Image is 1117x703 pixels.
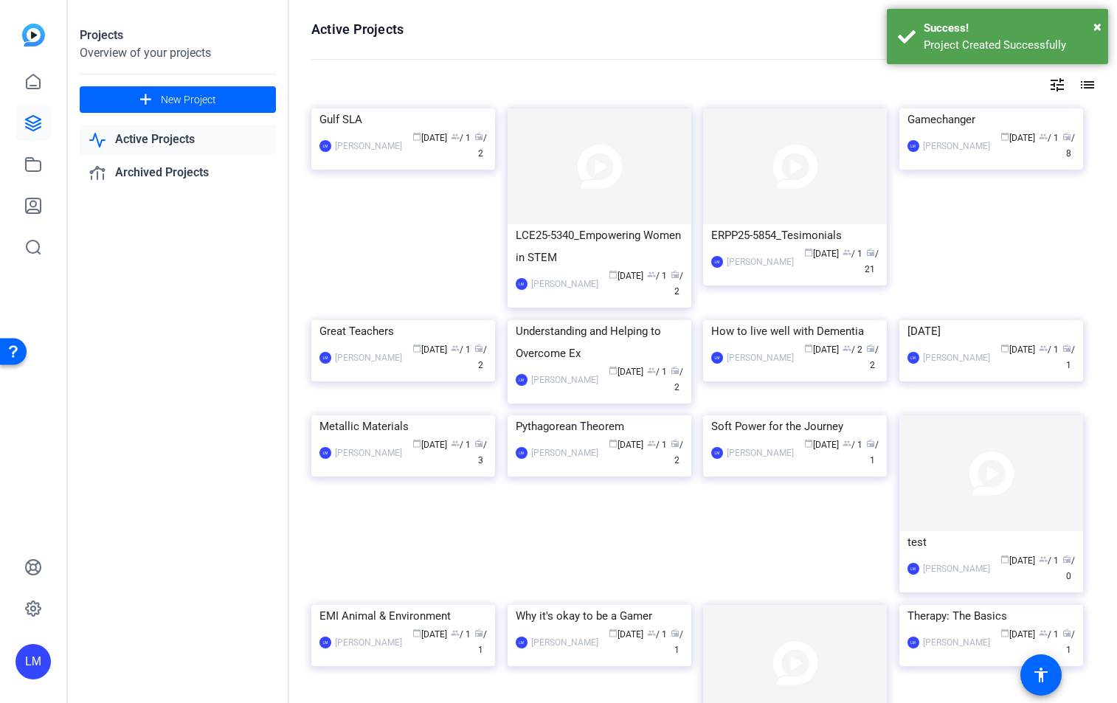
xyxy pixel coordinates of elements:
span: radio [866,248,875,257]
div: LM [319,140,331,152]
span: radio [1062,344,1071,353]
span: calendar_today [1000,628,1009,637]
span: [DATE] [412,629,447,640]
span: [DATE] [1000,555,1035,566]
span: / 1 [451,133,471,143]
div: Success! [924,20,1097,37]
span: / 1 [451,629,471,640]
span: group [1039,555,1048,564]
div: EMI Animal & Environment [319,605,487,627]
div: [PERSON_NAME] [727,350,794,365]
div: LM [319,637,331,648]
span: [DATE] [804,440,839,450]
span: group [1039,132,1048,141]
div: LM [15,644,51,679]
div: [PERSON_NAME] [923,139,990,153]
span: radio [1062,132,1071,141]
span: / 0 [1062,555,1075,581]
div: [PERSON_NAME] [923,561,990,576]
div: [PERSON_NAME] [727,446,794,460]
div: Soft Power for the Journey [711,415,879,437]
span: calendar_today [412,628,421,637]
span: / 1 [1039,133,1059,143]
span: group [843,439,851,448]
span: / 1 [1039,344,1059,355]
span: radio [1062,628,1071,637]
span: group [1039,628,1048,637]
span: / 1 [647,629,667,640]
div: Metallic Materials [319,415,487,437]
span: calendar_today [609,628,618,637]
span: / 2 [843,344,862,355]
span: / 2 [474,133,487,159]
span: New Project [161,92,216,108]
div: [PERSON_NAME] [335,350,402,365]
span: / 2 [866,344,879,370]
div: LM [907,140,919,152]
div: [PERSON_NAME] [923,350,990,365]
span: calendar_today [412,132,421,141]
span: / 1 [843,249,862,259]
span: [DATE] [609,629,643,640]
span: [DATE] [1000,629,1035,640]
span: radio [1062,555,1071,564]
span: / 8 [1062,133,1075,159]
span: radio [671,628,679,637]
span: calendar_today [1000,555,1009,564]
div: LM [319,447,331,459]
div: LM [516,637,528,648]
div: Overview of your projects [80,44,276,62]
a: Active Projects [80,125,276,155]
span: calendar_today [1000,132,1009,141]
div: [PERSON_NAME] [727,254,794,269]
div: Gulf SLA [319,108,487,131]
span: group [1039,344,1048,353]
div: [PERSON_NAME] [335,139,402,153]
span: [DATE] [412,133,447,143]
span: group [843,344,851,353]
span: / 1 [671,629,683,655]
div: [PERSON_NAME] [531,635,598,650]
div: [PERSON_NAME] [335,635,402,650]
span: group [451,628,460,637]
mat-icon: accessibility [1032,666,1050,684]
span: calendar_today [804,344,813,353]
span: radio [866,439,875,448]
span: × [1093,18,1102,35]
div: LM [319,352,331,364]
span: [DATE] [804,344,839,355]
span: radio [474,628,483,637]
div: [DATE] [907,320,1075,342]
div: LM [907,563,919,575]
h1: Active Projects [311,21,404,38]
span: group [843,248,851,257]
div: test [907,531,1075,553]
div: Projects [80,27,276,44]
span: / 21 [865,249,879,274]
div: [PERSON_NAME] [335,446,402,460]
div: LM [907,637,919,648]
span: calendar_today [804,248,813,257]
div: How to live well with Dementia [711,320,879,342]
div: Why it's okay to be a Gamer [516,605,683,627]
div: Therapy: The Basics [907,605,1075,627]
span: group [451,132,460,141]
span: [DATE] [1000,133,1035,143]
span: calendar_today [1000,344,1009,353]
span: / 1 [843,440,862,450]
div: Great Teachers [319,320,487,342]
div: LM [907,352,919,364]
span: [DATE] [804,249,839,259]
mat-icon: add [136,91,155,109]
span: / 1 [474,629,487,655]
span: / 1 [1039,629,1059,640]
button: Close [1093,15,1102,38]
div: [PERSON_NAME] [923,635,990,650]
span: radio [866,344,875,353]
div: ERPP25-5854_Tesimonials [711,224,879,246]
a: Archived Projects [80,158,276,188]
span: calendar_today [804,439,813,448]
div: Project Created Successfully [924,37,1097,54]
span: / 1 [1062,629,1075,655]
span: / 1 [1062,344,1075,370]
